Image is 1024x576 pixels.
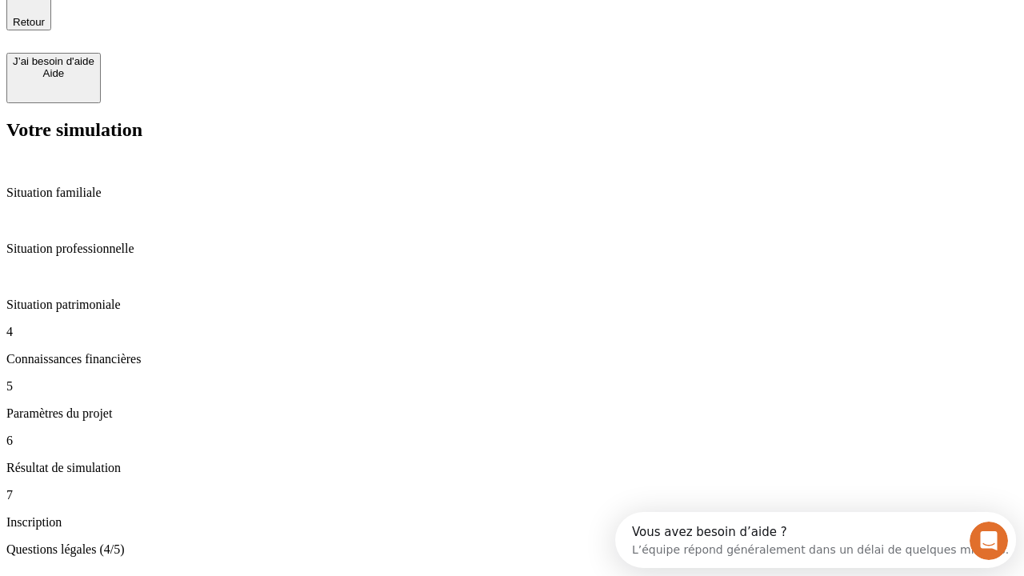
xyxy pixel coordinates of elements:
h2: Votre simulation [6,119,1018,141]
p: Paramètres du projet [6,406,1018,421]
p: 5 [6,379,1018,394]
p: Inscription [6,515,1018,530]
iframe: Intercom live chat discovery launcher [615,512,1016,568]
p: Questions légales (4/5) [6,542,1018,557]
button: J’ai besoin d'aideAide [6,53,101,103]
p: Situation familiale [6,186,1018,200]
iframe: Intercom live chat [970,522,1008,560]
p: Résultat de simulation [6,461,1018,475]
div: Ouvrir le Messenger Intercom [6,6,441,50]
p: 4 [6,325,1018,339]
p: Situation patrimoniale [6,298,1018,312]
div: J’ai besoin d'aide [13,55,94,67]
p: Situation professionnelle [6,242,1018,256]
p: 6 [6,434,1018,448]
p: Connaissances financières [6,352,1018,366]
div: Aide [13,67,94,79]
span: Retour [13,16,45,28]
p: 7 [6,488,1018,502]
div: L’équipe répond généralement dans un délai de quelques minutes. [17,26,394,43]
div: Vous avez besoin d’aide ? [17,14,394,26]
